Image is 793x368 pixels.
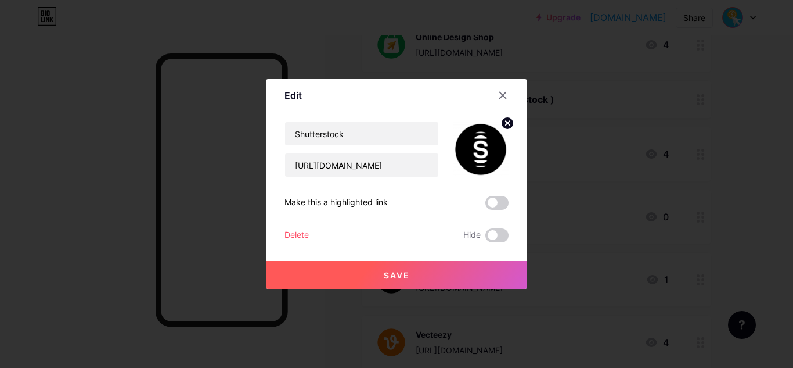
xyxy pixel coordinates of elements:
[453,122,509,177] img: link_thumbnail
[284,228,309,242] div: Delete
[284,88,302,102] div: Edit
[463,228,481,242] span: Hide
[266,261,527,289] button: Save
[285,153,438,177] input: URL
[285,122,438,145] input: Title
[384,270,410,280] span: Save
[284,196,388,210] div: Make this a highlighted link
